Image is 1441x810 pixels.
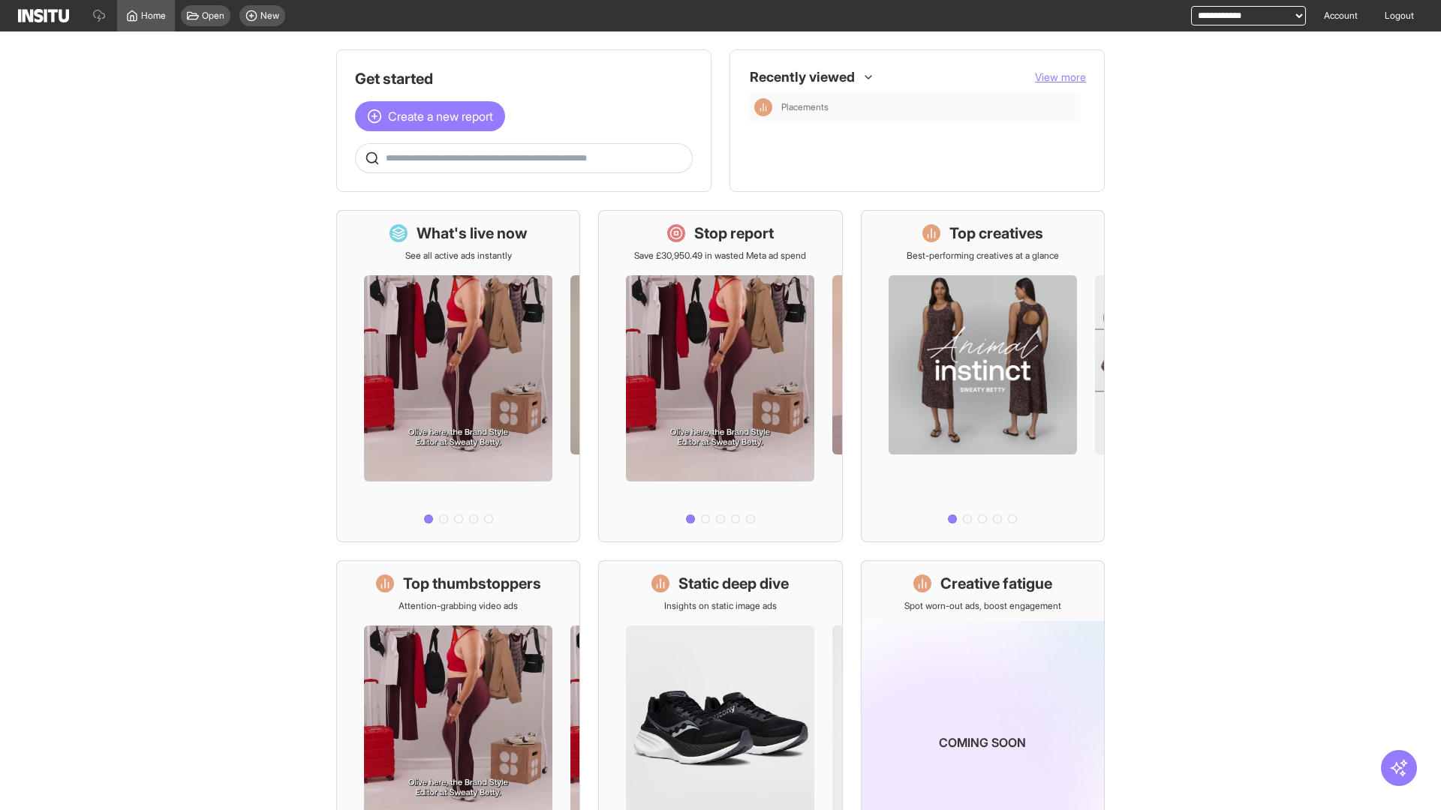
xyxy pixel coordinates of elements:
[1035,70,1086,85] button: View more
[781,101,829,113] span: Placements
[399,600,518,612] p: Attention-grabbing video ads
[405,250,512,262] p: See all active ads instantly
[141,10,166,22] span: Home
[403,573,541,594] h1: Top thumbstoppers
[781,101,1074,113] span: Placements
[754,98,772,116] div: Insights
[355,68,693,89] h1: Get started
[388,107,493,125] span: Create a new report
[664,600,777,612] p: Insights on static image ads
[260,10,279,22] span: New
[907,250,1059,262] p: Best-performing creatives at a glance
[355,101,505,131] button: Create a new report
[1035,70,1086,83] span: View more
[336,210,580,542] a: What's live nowSee all active ads instantly
[202,10,224,22] span: Open
[598,210,842,542] a: Stop reportSave £30,950.49 in wasted Meta ad spend
[18,9,69,22] img: Logo
[417,223,528,244] h1: What's live now
[634,250,806,262] p: Save £30,950.49 in wasted Meta ad spend
[678,573,789,594] h1: Static deep dive
[861,210,1105,542] a: Top creativesBest-performing creatives at a glance
[949,223,1043,244] h1: Top creatives
[694,223,774,244] h1: Stop report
